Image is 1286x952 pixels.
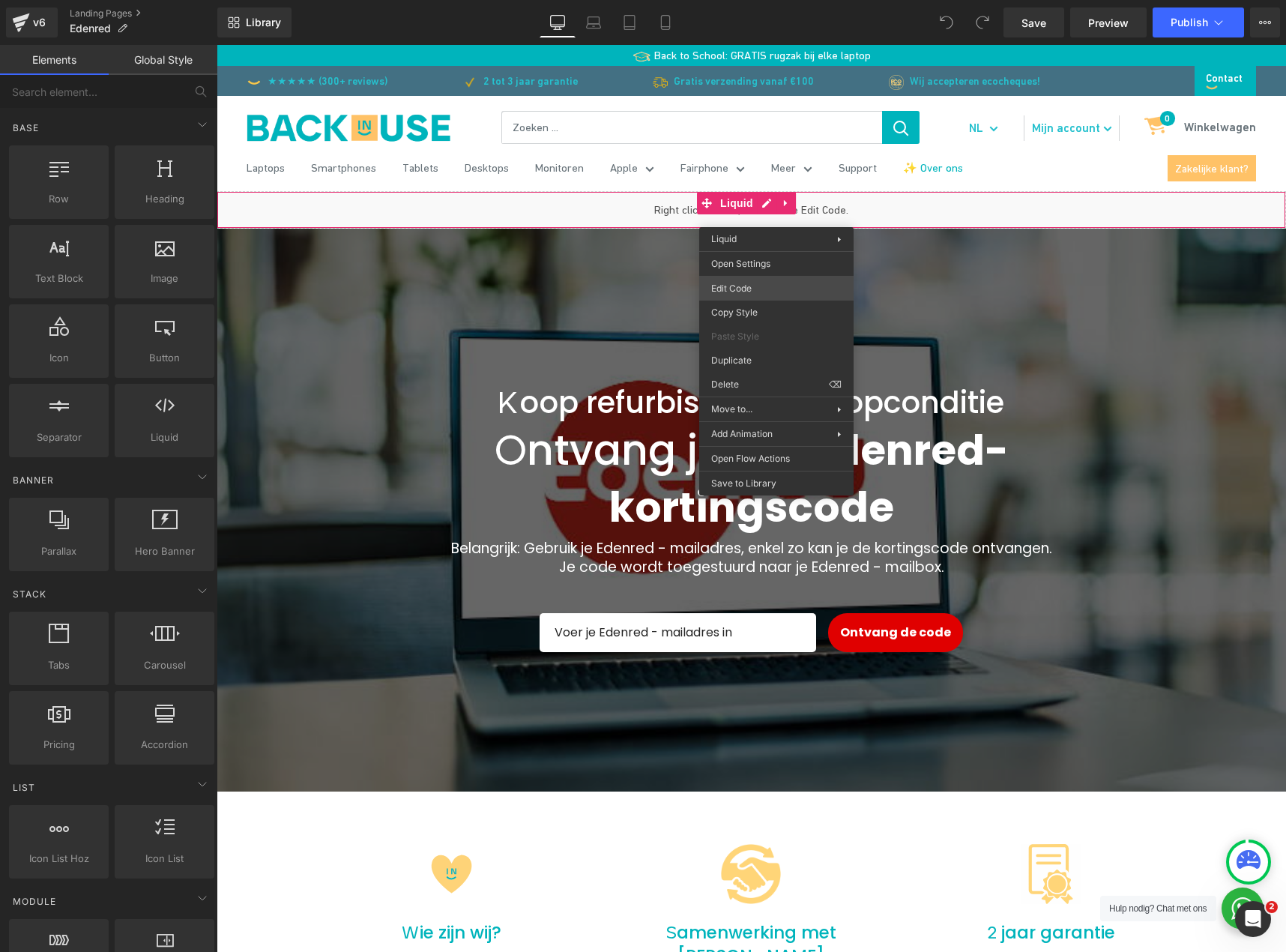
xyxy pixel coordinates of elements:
a: Gratis verzending vanaf €100 [436,26,597,46]
a: Fairphone [464,112,528,133]
button: Undo [932,7,962,37]
img: Who are we? [214,799,256,859]
span: 0 [944,66,959,81]
h4: Wie zijn wij? [97,877,374,900]
span: Text Block [13,271,104,286]
strong: 10% Edenred [507,376,768,434]
button: Verzenden [665,66,703,99]
a: Smartphones [94,112,160,133]
strong: -kortingscode [393,376,792,491]
span: Save to Library [711,477,842,490]
a: Wij accepteren ecocheques! [672,26,824,46]
a: Mobile [647,7,683,37]
button: Redo [967,7,997,37]
button: More [1250,7,1280,37]
a: New Library [217,7,292,37]
a: Apple [393,112,438,133]
a: Meer [555,112,596,133]
span: Open Flow Actions [711,452,842,466]
span: Publish [1171,16,1208,28]
span: Heading [119,191,210,207]
span: Liquid [119,430,210,445]
span: Paste Style [711,330,842,343]
span: Hero Banner [119,543,210,559]
span: Back to School: GRATIS rugzak bij elke laptop [438,4,654,16]
span: Library [246,16,281,29]
img: Back in Use [30,66,255,100]
span: Row [13,191,104,207]
h4: 2 jaar garantie [695,877,973,900]
a: Monitoren [319,112,367,133]
h1: koop refurbished IT in topconditie [172,338,899,379]
img: evreden klant met een betrouwbaar en goed functionerend apparaat van Back in Use. [436,30,451,45]
span: Liquid [711,233,737,244]
span: ✨ [686,112,701,133]
button: Ontvang de code [612,568,746,607]
span: Button [119,350,210,366]
span: Preview [1088,15,1129,31]
a: Zakelijke klant? [959,110,1032,136]
span: Banner [11,473,55,487]
img: Assortiment van refurbished laptops, desktops en tablets beschikbaar bij Back in Use, gericht op ... [30,30,45,45]
a: Contact [989,23,1026,49]
a: Global Style [109,45,217,75]
span: Copy Style [711,306,842,319]
div: v6 [30,13,49,32]
input: Zoeken ... [285,66,665,99]
span: 2 [1266,901,1278,913]
a: Preview [1070,7,1147,37]
img: Learn from the best [504,799,564,859]
span: List [11,780,37,795]
a: Technisch team van Back in Use die zorgvuldig IT-apparatuur test en reviseert voor hergebruik 0 W... [929,71,1039,94]
span: Carousel [119,657,210,673]
a: Support [622,112,660,133]
span: Image [119,271,210,286]
a: Tablets [186,112,222,133]
span: Over ons [704,112,746,133]
span: Icon [13,350,104,366]
span: Wij accepteren ecocheques! [693,30,824,42]
span: Save [1021,15,1046,31]
span: Tabs [13,657,104,673]
span: Accordion [119,737,210,753]
span: Parallax [13,543,104,559]
img: Logo van Back in Use, jouw betrouwbare bron voor hoogwaardige refurbished IT-apparatuur zoals lap... [989,36,1001,49]
span: Move to... [711,403,837,416]
a: Laptops [30,112,68,133]
img: Overzicht van de webshop van Back in Use, waar een breed scala aan hoogwaardige refurbished IT-ap... [672,30,687,45]
span: 2 tot 3 jaar garantie [267,30,361,42]
button: Nl [752,72,782,94]
input: Voer je Edenred - mailadres in [323,568,600,607]
span: Icon List Hoz [13,851,104,867]
img: Cook without limit [804,799,864,859]
span: Add Animation [711,427,837,441]
a: Tablet [612,7,647,37]
span: Edit Code [711,282,842,295]
span: Base [11,121,40,135]
span: Delete [711,378,829,391]
iframe: Intercom live chat [1235,901,1271,937]
img: Assortiment van refurbished laptops, desktops en tablets beschikbaar bij Back in Use, gericht op ... [416,2,435,21]
span: Edenred [70,22,111,34]
span: Ontvang je [278,376,792,491]
img: Duurzame IT-oplossingen aangeboden door Back in Use, met een focus op hergebruik en kwaliteit. [246,30,261,45]
a: Desktop [540,7,576,37]
a: Expand / Collapse [560,147,579,169]
a: ★★★★★ (300+ reviews) [30,26,171,46]
span: ★★★★★ (300+ reviews) [51,30,171,42]
span: Gratis verzending vanaf €100 [457,30,597,42]
h4: Samenwerking met [PERSON_NAME] [396,877,673,923]
a: Desktops [248,112,292,133]
button: Logo van Back in Use, jouw betrouwbare bron voor hoogwaardige refurbished IT-apparatuur zoals lap... [978,21,1039,51]
span: Liquid [500,147,540,169]
span: Stack [11,587,48,601]
span: Open Settings [711,257,842,271]
img: Technisch team van Back in Use die zorgvuldig IT-apparatuur test en reviseert voor hergebruik [928,71,948,90]
p: Belangrijk: Gebruik je Edenred - mailadres, enkel zo kan je de kortingscode ontvangen. Je code wo... [172,495,899,531]
span: ⌫ [829,378,842,391]
span: Winkelwagen [967,75,1039,89]
span: Separator [13,430,104,445]
a: 2 tot 3 jaar garantie [246,26,361,46]
span: Pricing [13,737,104,753]
a: Mijn account [815,72,896,94]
